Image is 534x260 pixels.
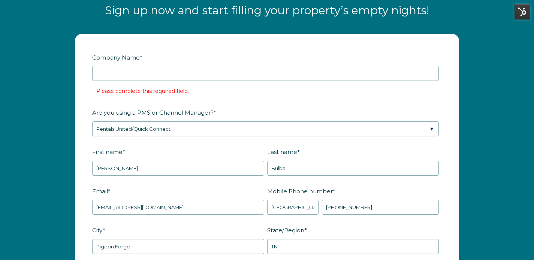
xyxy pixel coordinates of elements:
span: State/Region [267,224,304,236]
span: First name [92,146,123,158]
img: HubSpot Tools Menu Toggle [515,4,530,19]
span: Sign up now and start filling your property’s empty nights! [105,3,429,17]
label: Please complete this required field. [96,88,189,94]
span: Last name [267,146,297,158]
span: Email [92,185,108,197]
span: Company Name [92,52,140,63]
span: Mobile Phone number [267,185,333,197]
span: Are you using a PMS or Channel Manager? [92,107,214,118]
span: City [92,224,103,236]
